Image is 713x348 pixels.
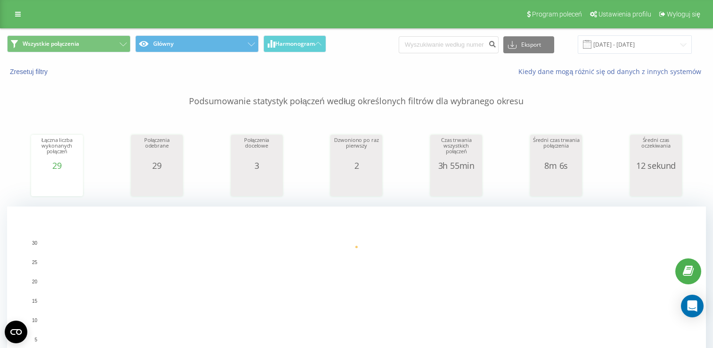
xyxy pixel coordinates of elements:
span: Harmonogram [275,41,315,47]
text: 25 [32,260,38,265]
div: Średni czas trwania połączenia [533,137,580,161]
svg: Wykres. [233,170,280,199]
div: 29 [133,161,180,170]
svg: Wykres. [433,170,480,199]
button: Harmonogram [263,35,326,52]
span: Program poleceń [532,10,582,18]
div: 12 sekund [632,161,680,170]
font: Eksport [521,41,541,48]
div: 3 [233,161,280,170]
div: Łączna liczba wykonanych połączeń [33,137,81,161]
div: Otwórz komunikator Intercom Messenger [681,295,704,317]
button: Zresetuj filtry [7,67,52,76]
div: Połączenia odebrane [133,137,180,161]
svg: Wykres. [533,170,580,199]
div: 3h 55min [433,161,480,170]
svg: Wykres. [133,170,180,199]
text: 15 [32,298,38,304]
span: Wyloguj się [667,10,700,18]
p: Podsumowanie statystyk połączeń według określonych filtrów dla wybranego okresu [7,76,706,108]
font: Główny [153,40,173,48]
text: 10 [32,318,38,323]
svg: Wykres. [632,170,680,199]
button: Eksport [503,36,554,53]
div: Czas trwania wszystkich połączeń [433,137,480,161]
span: Wszystkie połączenia [23,40,79,48]
span: Ustawienia profilu [598,10,651,18]
svg: Wykres. [33,170,81,199]
button: Otwórz widżet CMP [5,321,27,343]
div: 2 [333,161,380,170]
svg: Wykres. [333,170,380,199]
a: Kiedy dane mogą różnić się od danych z innych systemów [518,67,706,76]
text: 30 [32,240,38,246]
div: 29 [33,161,81,170]
button: Wszystkie połączenia [7,35,131,52]
div: Połączenia docelowe [233,137,280,161]
div: Średni czas oczekiwania [632,137,680,161]
div: Dzwoniono po raz pierwszy [333,137,380,161]
text: 5 [34,337,37,342]
div: 8m 6s [533,161,580,170]
button: Główny [135,35,259,52]
text: 20 [32,279,38,284]
input: Wyszukiwanie według numeru [399,36,499,53]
